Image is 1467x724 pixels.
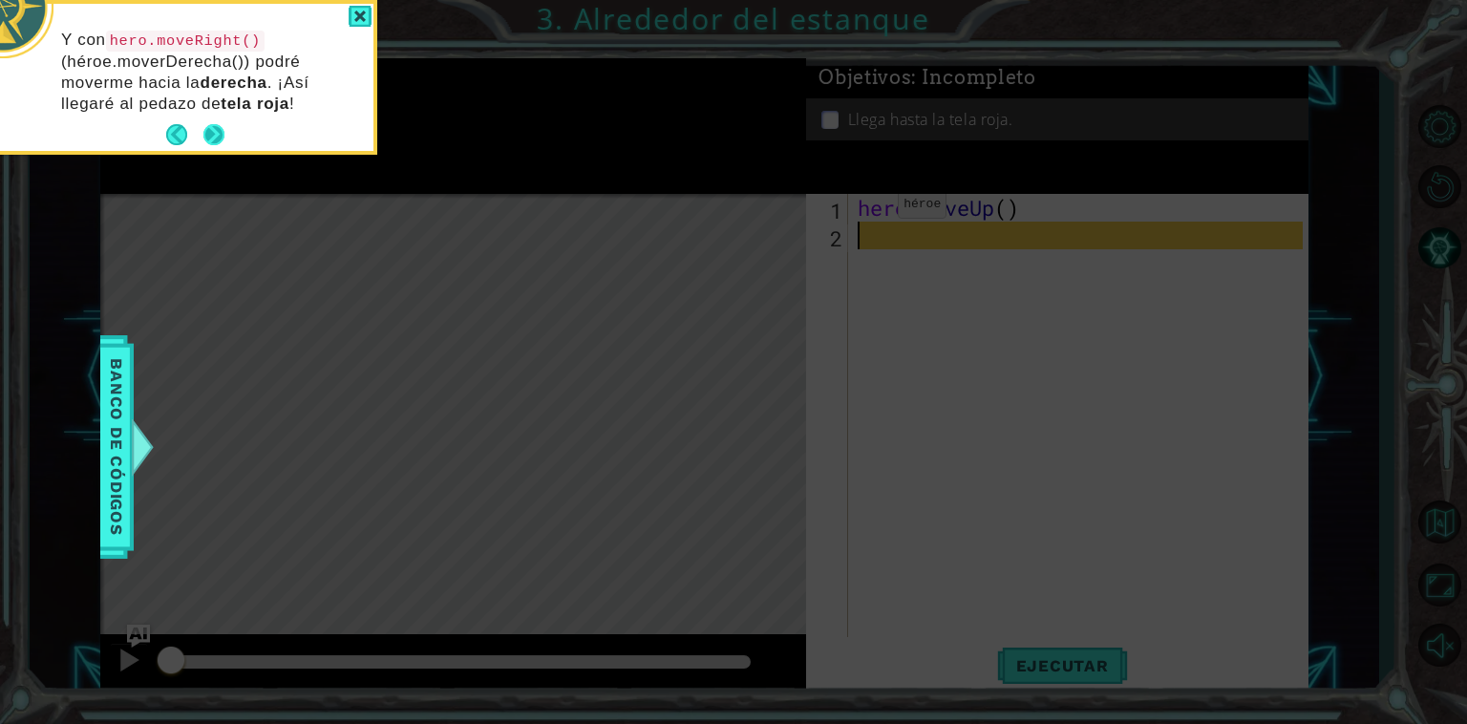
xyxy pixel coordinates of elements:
strong: tela roja [221,95,289,113]
p: Y con (héroe.moverDerecha()) podré moverme hacia la . ¡Así llegaré al pedazo de ! [61,30,360,115]
code: hero.moveRight() [106,31,265,52]
button: Back [166,124,203,145]
strong: derecha [201,74,267,92]
button: Next [203,124,224,145]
